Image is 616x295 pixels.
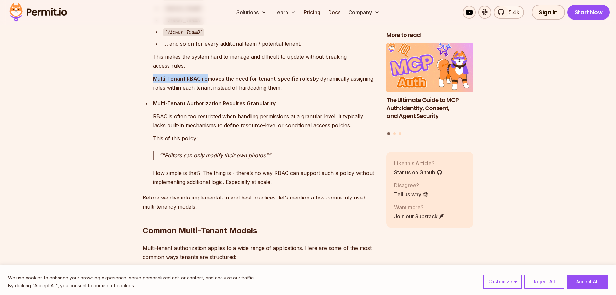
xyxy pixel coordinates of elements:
[386,43,474,128] li: 1 of 3
[386,43,474,128] a: The Ultimate Guide to MCP Auth: Identity, Consent, and Agent SecurityThe Ultimate Guide to MCP Au...
[153,74,376,92] p: by dynamically assigning roles within each tenant instead of hardcoding them.
[153,112,376,130] p: RBAC is often too restricted when handling permissions at a granular level. It typically lacks bu...
[8,282,254,289] p: By clicking "Accept All", you consent to our use of cookies.
[567,275,608,289] button: Accept All
[483,275,522,289] button: Customize
[153,168,376,187] p: How simple is that? The thing is - there’s no way RBAC can support such a policy without implemen...
[326,6,343,19] a: Docs
[524,275,564,289] button: Reject All
[153,52,376,70] p: This makes the system hard to manage and difficult to update without breaking access rules.
[387,132,390,135] button: Go to slide 1
[163,39,376,48] div: … and so on for every additional team / potential tenant.
[386,43,474,92] img: The Ultimate Guide to MCP Auth: Identity, Consent, and Agent Security
[153,75,313,82] strong: Multi-Tenant RBAC removes the need for tenant-specific roles
[394,168,442,176] a: Star us on Github
[163,28,204,36] code: Viewer_TeamB
[143,199,376,236] h2: Common Multi-Tenant Models
[272,6,298,19] button: Learn
[505,8,519,16] span: 5.4k
[153,100,276,107] strong: Multi-Tenant Authorization Requires Granularity
[393,132,396,135] button: Go to slide 2
[153,134,376,143] p: This of this policy:
[159,151,376,160] p: "Editors can only modify their own photos"
[394,212,445,220] a: Join our Substack
[386,43,474,136] div: Posts
[532,5,565,20] a: Sign In
[394,159,442,167] p: Like this Article?
[6,1,70,23] img: Permit logo
[8,274,254,282] p: We use cookies to enhance your browsing experience, serve personalized ads or content, and analyz...
[143,193,376,211] p: Before we dive into implementation and best practices, let’s mention a few commonly used multi-te...
[301,6,323,19] a: Pricing
[386,96,474,120] h3: The Ultimate Guide to MCP Auth: Identity, Consent, and Agent Security
[386,31,474,39] h2: More to read
[399,132,401,135] button: Go to slide 3
[567,5,610,20] a: Start Now
[234,6,269,19] button: Solutions
[494,6,524,19] a: 5.4k
[394,190,428,198] a: Tell us why
[394,181,428,189] p: Disagree?
[394,203,445,211] p: Want more?
[346,6,382,19] button: Company
[143,244,376,262] p: Multi-tenant authorization applies to a wide range of applications. Here are some of the most com...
